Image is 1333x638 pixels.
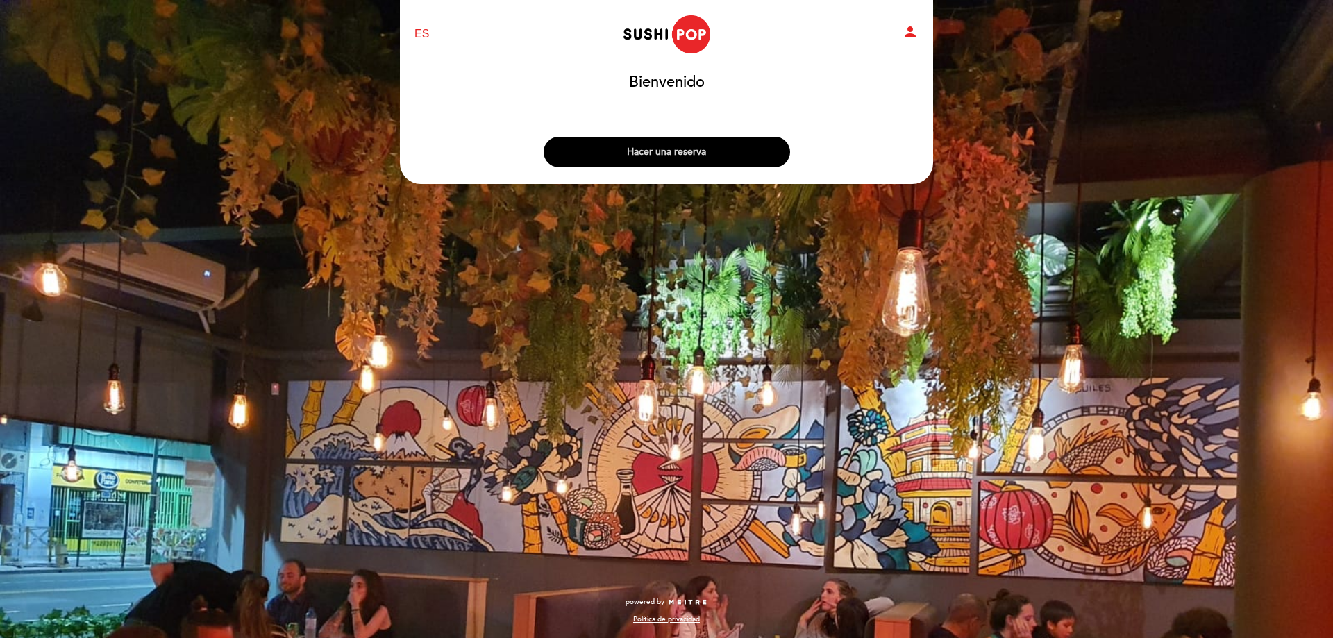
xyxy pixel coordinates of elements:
[902,24,919,45] button: person
[668,599,707,606] img: MEITRE
[626,597,664,607] span: powered by
[902,24,919,40] i: person
[544,137,790,167] button: Hacer una reserva
[629,74,705,91] h1: Bienvenido
[626,597,707,607] a: powered by
[633,614,700,624] a: Política de privacidad
[580,15,753,53] a: Sushipop [PERSON_NAME]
